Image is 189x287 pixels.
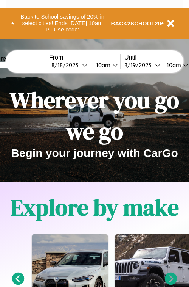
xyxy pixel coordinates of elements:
button: 8/18/2025 [49,61,90,69]
div: 10am [92,61,112,69]
button: 10am [90,61,120,69]
div: 8 / 18 / 2025 [51,61,82,69]
div: 8 / 19 / 2025 [124,61,155,69]
b: BACK2SCHOOL20 [111,20,161,27]
label: From [49,54,120,61]
h1: Explore by make [11,192,179,223]
div: 10am [163,61,183,69]
button: Back to School savings of 20% in select cities! Ends [DATE] 10am PT.Use code: [14,11,111,35]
